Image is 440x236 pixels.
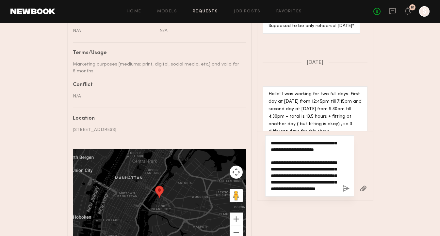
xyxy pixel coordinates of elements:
div: Location [73,116,241,121]
a: Home [127,9,141,14]
div: N/A [73,93,241,100]
div: N/A [73,27,155,34]
div: 61 [411,6,415,9]
button: Drag Pegman onto the map to open Street View [230,189,243,202]
a: S [419,6,430,17]
a: Favorites [276,9,302,14]
div: Supposed to be only rehearsal [DATE]* [269,22,354,30]
span: [DATE] [307,60,323,66]
div: Conflict [73,82,241,88]
a: Requests [193,9,218,14]
div: Terms/Usage [73,51,241,56]
button: Zoom in [230,213,243,226]
div: Marketing purposes [mediums: print, digital, social media, etc.] and valid for 6 months [73,61,241,75]
a: Job Posts [234,9,261,14]
a: Models [157,9,177,14]
button: Map camera controls [230,166,243,179]
div: [STREET_ADDRESS] [73,126,241,133]
div: N/A [159,27,241,34]
div: Hello! I was working for two full days. First day at [DATE] from 12:45pm till 7:15pm and second d... [269,91,362,210]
